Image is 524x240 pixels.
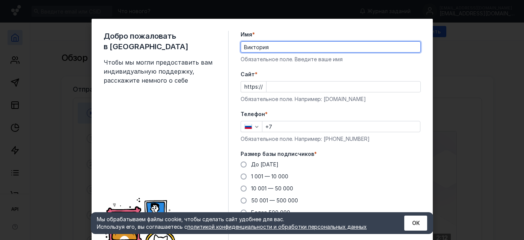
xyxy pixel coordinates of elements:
[241,31,252,38] span: Имя
[241,71,255,78] span: Cайт
[104,31,216,52] span: Добро пожаловать в [GEOGRAPHIC_DATA]
[241,56,421,63] div: Обязательное поле. Введите ваше имя
[187,223,367,230] a: политикой конфиденциальности и обработки персональных данных
[251,209,290,216] span: Более 500 000
[404,216,427,231] button: ОК
[241,135,421,143] div: Обязательное поле. Например: [PHONE_NUMBER]
[241,150,314,158] span: Размер базы подписчиков
[104,58,216,85] span: Чтобы мы могли предоставить вам индивидуальную поддержку, расскажите немного о себе
[97,216,386,231] div: Мы обрабатываем файлы cookie, чтобы сделать сайт удобнее для вас. Используя его, вы соглашаетесь c
[241,110,265,118] span: Телефон
[241,95,421,103] div: Обязательное поле. Например: [DOMAIN_NAME]
[251,173,288,180] span: 1 001 — 10 000
[251,161,279,168] span: До [DATE]
[251,197,298,204] span: 50 001 — 500 000
[251,185,293,192] span: 10 001 — 50 000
